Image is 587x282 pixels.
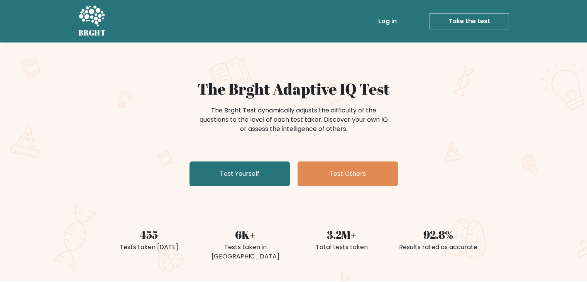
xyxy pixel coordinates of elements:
[78,28,106,37] h5: BRGHT
[430,13,509,29] a: Take the test
[395,226,482,243] div: 92.8%
[105,226,193,243] div: 455
[78,3,106,39] a: BRGHT
[189,161,290,186] a: Test Yourself
[105,80,482,98] h1: The Brght Adaptive IQ Test
[202,226,289,243] div: 6K+
[298,226,386,243] div: 3.2M+
[105,243,193,252] div: Tests taken [DATE]
[197,106,390,134] div: The Brght Test dynamically adjusts the difficulty of the questions to the level of each test take...
[298,243,386,252] div: Total tests taken
[375,14,400,29] a: Log in
[395,243,482,252] div: Results rated as accurate
[202,243,289,261] div: Tests taken in [GEOGRAPHIC_DATA]
[298,161,398,186] a: Test Others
